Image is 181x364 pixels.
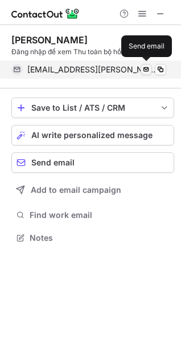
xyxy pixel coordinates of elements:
button: Notes [11,230,174,246]
button: AI write personalized message [11,125,174,145]
button: Add to email campaign [11,180,174,200]
div: [PERSON_NAME] [11,34,88,46]
button: save-profile-one-click [11,98,174,118]
span: Notes [30,233,170,243]
span: AI write personalized message [31,131,153,140]
span: Add to email campaign [31,185,121,195]
button: Send email [11,152,174,173]
span: Find work email [30,210,170,220]
span: [EMAIL_ADDRESS][PERSON_NAME][DOMAIN_NAME] [27,64,158,75]
button: Find work email [11,207,174,223]
div: Đăng nhập để xem Thu toàn bộ hồ sơ [11,47,174,57]
div: Save to List / ATS / CRM [31,103,154,112]
span: Send email [31,158,75,167]
img: ContactOut v5.3.10 [11,7,80,21]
